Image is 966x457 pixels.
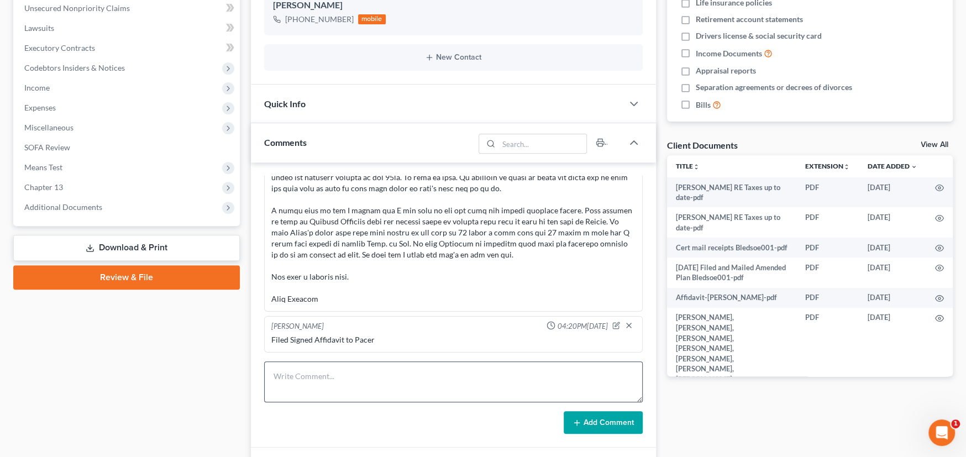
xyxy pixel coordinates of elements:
[667,238,797,258] td: Cert mail receipts Bledsoe001-pdf
[558,321,608,332] span: 04:20PM[DATE]
[498,134,586,153] input: Search...
[24,83,50,92] span: Income
[796,238,859,258] td: PDF
[15,138,240,157] a: SOFA Review
[868,162,917,170] a: Date Added expand_more
[796,258,859,288] td: PDF
[264,98,306,109] span: Quick Info
[285,14,354,25] div: [PHONE_NUMBER]
[696,99,711,111] span: Bills
[24,123,73,132] span: Miscellaneous
[693,164,700,170] i: unfold_more
[859,288,926,308] td: [DATE]
[667,288,797,308] td: Affidavit-[PERSON_NAME]-pdf
[696,14,803,25] span: Retirement account statements
[859,238,926,258] td: [DATE]
[15,38,240,58] a: Executory Contracts
[13,265,240,290] a: Review & File
[859,308,926,400] td: [DATE]
[13,235,240,261] a: Download & Print
[859,177,926,208] td: [DATE]
[696,82,852,93] span: Separation agreements or decrees of divorces
[273,53,634,62] button: New Contact
[667,207,797,238] td: [PERSON_NAME] RE Taxes up to date-pdf
[859,258,926,288] td: [DATE]
[15,18,240,38] a: Lawsuits
[24,63,125,72] span: Codebtors Insiders & Notices
[667,258,797,288] td: [DATE] Filed and Mailed Amended Plan Bledsoe001-pdf
[696,65,756,76] span: Appraisal reports
[796,308,859,400] td: PDF
[24,162,62,172] span: Means Test
[667,308,797,400] td: [PERSON_NAME], [PERSON_NAME], [PERSON_NAME], [PERSON_NAME], [PERSON_NAME], [PERSON_NAME], [PERSON...
[951,419,960,428] span: 1
[24,43,95,52] span: Executory Contracts
[24,143,70,152] span: SOFA Review
[564,411,643,434] button: Add Comment
[859,207,926,238] td: [DATE]
[358,14,386,24] div: mobile
[911,164,917,170] i: expand_more
[843,164,850,170] i: unfold_more
[24,23,54,33] span: Lawsuits
[696,48,762,59] span: Income Documents
[264,137,307,148] span: Comments
[796,207,859,238] td: PDF
[667,139,738,151] div: Client Documents
[24,103,56,112] span: Expenses
[271,334,636,345] div: Filed Signed Affidavit to Pacer
[696,30,822,41] span: Drivers license & social security card
[24,182,63,192] span: Chapter 13
[796,177,859,208] td: PDF
[921,141,948,149] a: View All
[271,321,324,332] div: [PERSON_NAME]
[24,3,130,13] span: Unsecured Nonpriority Claims
[928,419,955,446] iframe: Intercom live chat
[667,177,797,208] td: [PERSON_NAME] RE Taxes up to date-pdf
[805,162,850,170] a: Extensionunfold_more
[24,202,102,212] span: Additional Documents
[676,162,700,170] a: Titleunfold_more
[796,288,859,308] td: PDF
